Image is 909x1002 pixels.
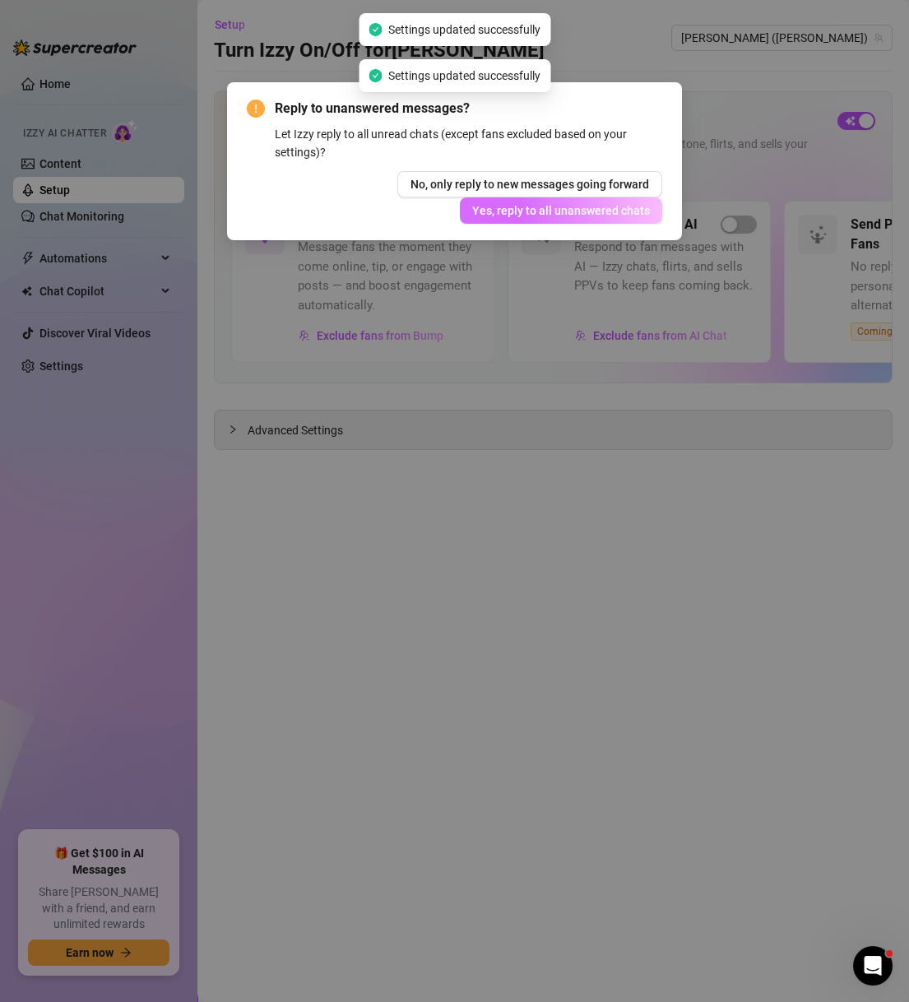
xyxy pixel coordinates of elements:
[397,171,662,197] button: No, only reply to new messages going forward
[247,100,265,118] span: exclamation-circle
[369,23,382,36] span: check-circle
[410,178,649,191] span: No, only reply to new messages going forward
[369,69,382,82] span: check-circle
[275,125,662,161] div: Let Izzy reply to all unread chats (except fans excluded based on your settings)?
[853,946,893,986] iframe: Intercom live chat
[275,99,662,118] span: Reply to unanswered messages?
[388,21,540,39] span: Settings updated successfully
[460,197,662,224] button: Yes, reply to all unanswered chats
[388,67,540,85] span: Settings updated successfully
[472,204,650,217] span: Yes, reply to all unanswered chats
